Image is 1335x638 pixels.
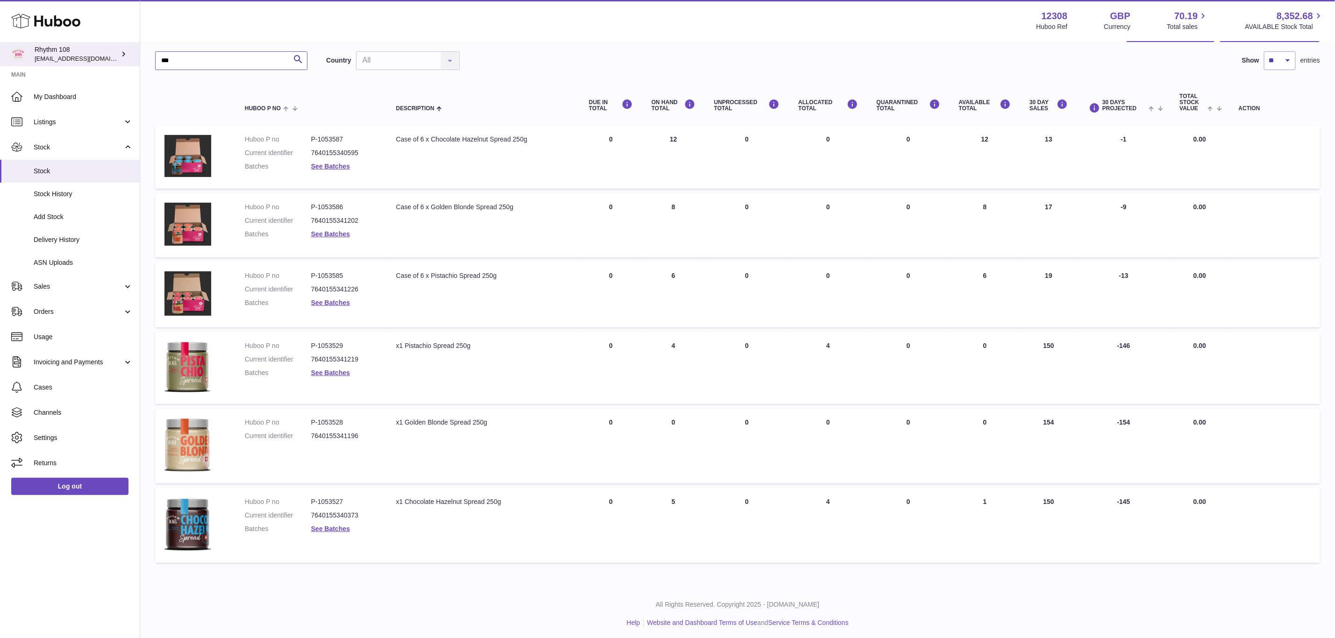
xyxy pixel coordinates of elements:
span: Add Stock [34,213,133,221]
td: 12 [642,126,705,189]
label: Country [326,56,351,65]
div: Case of 6 x Chocolate Hazelnut Spread 250g [396,135,570,144]
a: Log out [11,478,129,495]
a: Website and Dashboard Terms of Use [647,619,757,626]
dd: 7640155341202 [311,216,378,225]
div: Rhythm 108 [35,45,119,63]
span: Invoicing and Payments [34,358,123,367]
span: Listings [34,118,123,127]
td: 0 [705,488,789,563]
span: 0 [907,498,910,505]
span: Cases [34,383,133,392]
dt: Current identifier [245,432,311,440]
div: Huboo Ref [1036,22,1068,31]
span: Channels [34,408,133,417]
dt: Batches [245,230,311,239]
a: 70.19 Total sales [1167,10,1208,31]
dd: P-1053528 [311,418,378,427]
span: Orders [34,307,123,316]
td: 0 [705,262,789,327]
div: x1 Golden Blonde Spread 250g [396,418,570,427]
span: ASN Uploads [34,258,133,267]
dt: Huboo P no [245,341,311,350]
div: x1 Chocolate Hazelnut Spread 250g [396,497,570,506]
p: All Rights Reserved. Copyright 2025 - [DOMAIN_NAME] [148,600,1328,609]
a: See Batches [311,230,350,238]
dt: Huboo P no [245,203,311,212]
td: -9 [1077,193,1170,257]
span: [EMAIL_ADDRESS][DOMAIN_NAME] [35,55,137,62]
dt: Huboo P no [245,418,311,427]
span: Huboo P no [245,106,281,112]
td: 13 [1021,126,1078,189]
span: Usage [34,333,133,341]
a: Help [627,619,640,626]
td: 0 [705,193,789,257]
td: 4 [789,488,867,563]
td: 4 [642,332,705,404]
span: 0 [907,342,910,349]
td: -13 [1077,262,1170,327]
td: -145 [1077,488,1170,563]
td: 4 [789,332,867,404]
td: -146 [1077,332,1170,404]
td: 0 [579,126,642,189]
span: 0 [907,135,910,143]
td: 12 [949,126,1021,189]
a: See Batches [311,163,350,170]
td: 0 [789,126,867,189]
div: x1 Pistachio Spread 250g [396,341,570,350]
div: ALLOCATED Total [799,99,858,112]
span: 70.19 [1174,10,1198,22]
strong: 12308 [1042,10,1068,22]
td: 0 [705,126,789,189]
div: ON HAND Total [651,99,695,112]
td: 0 [705,409,789,483]
span: Settings [34,433,133,442]
dd: P-1053585 [311,271,378,280]
div: UNPROCESSED Total [714,99,779,112]
span: 0.00 [1193,203,1206,211]
span: Stock [34,143,123,152]
span: Description [396,106,434,112]
dt: Huboo P no [245,135,311,144]
td: 19 [1021,262,1078,327]
span: 30 DAYS PROJECTED [1102,99,1146,112]
span: 8,352.68 [1277,10,1313,22]
dd: 7640155341226 [311,285,378,294]
dd: P-1053527 [311,497,378,506]
dt: Batches [245,298,311,307]
div: Action [1239,106,1311,112]
a: See Batches [311,369,350,376]
td: 0 [705,332,789,404]
dd: P-1053587 [311,135,378,144]
img: product image [164,497,211,551]
dt: Current identifier [245,355,311,364]
div: Currency [1104,22,1131,31]
div: Case of 6 x Pistachio Spread 250g [396,271,570,280]
dt: Huboo P no [245,271,311,280]
td: 154 [1021,409,1078,483]
td: 0 [579,193,642,257]
a: Service Terms & Conditions [768,619,849,626]
span: Total sales [1167,22,1208,31]
td: 0 [579,488,642,563]
img: orders@rhythm108.com [11,47,25,61]
td: 0 [579,332,642,404]
a: See Batches [311,299,350,306]
span: entries [1300,56,1320,65]
span: 0.00 [1193,498,1206,505]
a: 8,352.68 AVAILABLE Stock Total [1245,10,1324,31]
dt: Current identifier [245,216,311,225]
div: 30 DAY SALES [1030,99,1068,112]
dt: Current identifier [245,285,311,294]
dt: Batches [245,162,311,171]
span: 0.00 [1193,342,1206,349]
td: 0 [949,332,1021,404]
td: 150 [1021,332,1078,404]
div: DUE IN TOTAL [589,99,633,112]
div: Case of 6 x Golden Blonde Spread 250g [396,203,570,212]
td: 0 [579,262,642,327]
td: 0 [579,409,642,483]
span: Stock [34,167,133,176]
